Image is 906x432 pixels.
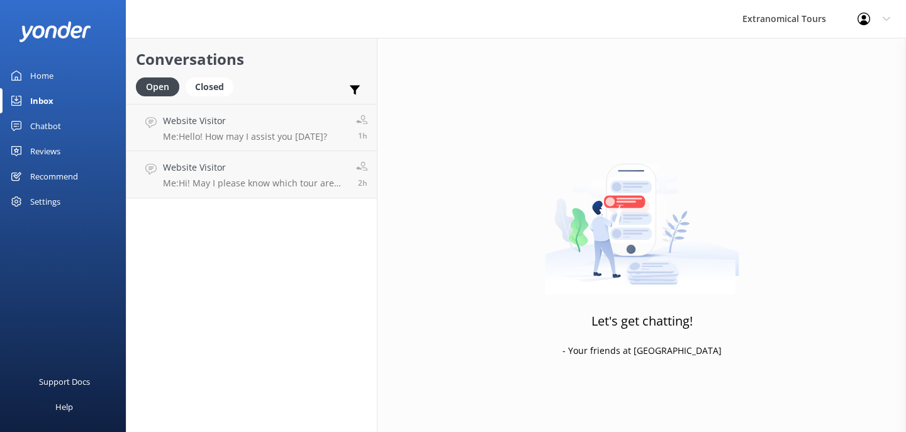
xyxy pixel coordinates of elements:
[545,137,739,295] img: artwork of a man stealing a conversation from at giant smartphone
[163,131,327,142] p: Me: Hello! How may I assist you [DATE]?
[30,164,78,189] div: Recommend
[30,63,53,88] div: Home
[126,151,377,198] a: Website VisitorMe:Hi! May I please know which tour are you taking with us so we can provide you w...
[562,344,722,358] p: - Your friends at [GEOGRAPHIC_DATA]
[358,130,367,141] span: Sep 16 2025 12:06pm (UTC -07:00) America/Tijuana
[163,161,347,174] h4: Website Visitor
[30,139,60,164] div: Reviews
[30,189,60,214] div: Settings
[136,79,186,93] a: Open
[186,79,240,93] a: Closed
[55,394,73,419] div: Help
[136,47,367,71] h2: Conversations
[19,21,91,42] img: yonder-white-logo.png
[126,104,377,151] a: Website VisitorMe:Hello! How may I assist you [DATE]?1h
[186,77,233,96] div: Closed
[30,113,61,139] div: Chatbot
[30,88,53,113] div: Inbox
[39,369,90,394] div: Support Docs
[591,311,693,331] h3: Let's get chatting!
[136,77,179,96] div: Open
[163,178,347,189] p: Me: Hi! May I please know which tour are you taking with us so we can provide you with the accura...
[163,114,327,128] h4: Website Visitor
[358,178,367,188] span: Sep 16 2025 10:46am (UTC -07:00) America/Tijuana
